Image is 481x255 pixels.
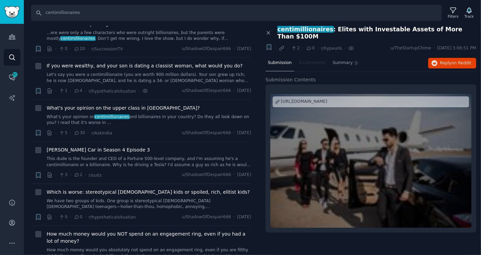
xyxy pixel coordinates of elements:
span: r/AskIndia [91,131,112,136]
span: 1 [59,88,67,94]
a: If you were wealthy, and your son is dating a classist woman, what would you do? [47,62,243,69]
span: · [55,87,57,95]
a: How much money would you NOT spend on an engagement ring, even if you had a lot of money? [47,230,251,245]
img: GummySearch logo [4,6,20,18]
span: · [317,45,318,52]
span: r/SuccessionTV [91,47,123,51]
span: · [55,213,57,221]
span: 3 [59,172,67,178]
span: · [70,172,71,179]
span: · [70,87,71,95]
a: [PERSON_NAME] Car in Season 4 Episode 3 [47,146,150,154]
span: · [85,87,86,95]
span: · [85,213,86,221]
span: r/hypeurls [321,46,342,51]
span: 20 [74,46,85,52]
span: Summary [333,60,353,66]
span: · [70,45,71,52]
span: · [234,88,235,94]
span: u/ShadowOfDespair666 [182,172,231,178]
input: Search Keyword [31,5,442,21]
span: 0 [59,214,67,220]
span: · [234,130,235,136]
span: 0 [59,46,67,52]
span: centimillionaires [60,36,96,41]
span: centimillionaires [94,114,130,119]
span: · [434,45,435,51]
span: 2 [74,172,82,178]
a: 91 [4,69,20,86]
span: · [87,45,89,52]
span: Submission Contents [266,76,316,83]
a: Which is worse: stereotypical [DEMOGRAPHIC_DATA] kids or spoiled, rich, elitist kids? [47,189,250,196]
span: · [87,129,89,137]
span: 5 [59,130,67,136]
span: r/hypotheticalsituation [89,89,136,94]
span: u/TheStartupChime [390,45,431,51]
span: [DATE] 3:06:51 PM [437,45,476,51]
span: · [234,214,235,220]
span: · [302,45,304,52]
span: u/ShadowOfDespair666 [182,214,231,220]
span: on Reddit [452,61,471,65]
span: Submission [268,60,292,66]
span: · [55,172,57,179]
span: · [85,172,86,179]
span: u/ShadowOfDespair666 [182,130,231,136]
span: [DATE] [237,46,251,52]
button: Track [462,6,476,20]
a: Let's say you were a centimillionaire (you are worth 900 million dollars). Your son grew up rich;... [47,72,251,84]
span: 2 [291,45,300,51]
a: What's your opinion oncentimillionairesand billionaires in your country? Do they all look down on... [47,114,251,126]
span: [DATE] [237,172,251,178]
span: · [234,172,235,178]
span: · [138,87,140,95]
a: This dude is the founder and CEO of a Fortune 500-level company, and I'm assuming he's a centimil... [47,156,251,168]
span: · [55,45,57,52]
a: What's your opinion on the upper class in [GEOGRAPHIC_DATA]? [47,105,200,112]
a: ...ere were only a few characters who were outright billionaires, but the parents were mostlycent... [47,30,251,42]
span: · [55,129,57,137]
span: · [234,46,235,52]
span: u/ShadowOfDespair666 [182,88,231,94]
span: [DATE] [237,88,251,94]
span: r/hypotheticalsituation [89,215,136,220]
div: Track [465,14,474,19]
span: 0 [74,214,82,220]
div: Filters [448,14,459,19]
a: Centimillionaires: Elites with Investable Assets of More Than $100M[URL][DOMAIN_NAME] [270,94,471,228]
span: · [70,213,71,221]
span: : Elites with Investable Assets of More Than $100M [277,26,476,40]
span: [DATE] [237,214,251,220]
div: [URL][DOMAIN_NAME] [281,99,327,105]
span: · [344,45,346,52]
span: 4 [74,88,82,94]
a: We have two groups of kids. One group is stereotypical [DEMOGRAPHIC_DATA] [DEMOGRAPHIC_DATA] teen... [47,198,251,210]
span: centimillionaires [277,26,334,33]
button: Replyon Reddit [428,58,476,69]
span: · [287,45,289,52]
span: 0 [306,45,315,51]
span: Reply [440,60,471,66]
span: · [275,45,276,52]
span: r/suits [89,173,101,178]
span: 91 [12,72,18,77]
span: [DATE] [237,130,251,136]
span: · [70,129,71,137]
span: 30 [74,130,85,136]
span: u/ShadowOfDespair666 [182,46,231,52]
